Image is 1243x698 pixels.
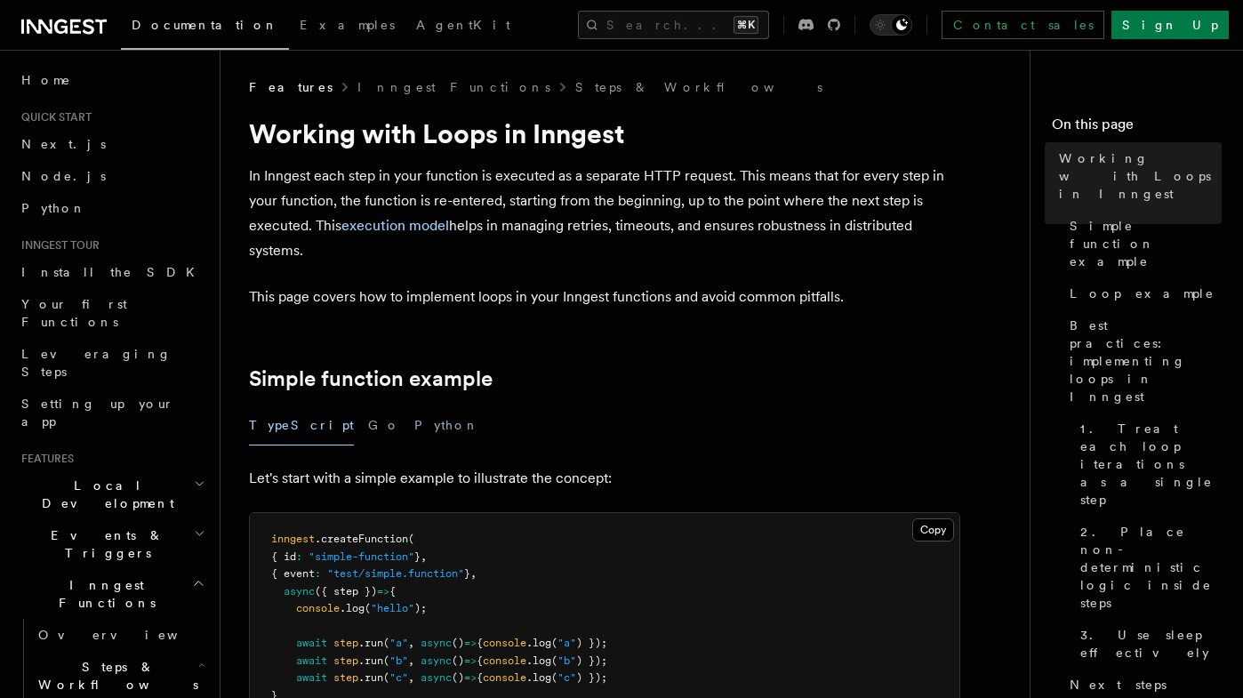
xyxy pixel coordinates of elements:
span: async [421,654,452,667]
span: () [452,637,464,649]
a: Examples [289,5,405,48]
a: execution model [341,217,449,234]
span: () [452,654,464,667]
a: Documentation [121,5,289,50]
span: step [333,637,358,649]
span: .log [526,637,551,649]
span: ({ step }) [315,585,377,598]
span: Next.js [21,137,106,151]
span: async [421,637,452,649]
span: "simple-function" [309,550,414,563]
span: Setting up your app [21,397,174,429]
span: "hello" [371,602,414,614]
span: Overview [38,628,221,642]
span: Features [249,78,333,96]
span: Python [21,201,86,215]
span: ( [365,602,371,614]
span: Loop example [1070,285,1215,302]
a: AgentKit [405,5,521,48]
span: Your first Functions [21,297,127,329]
p: Let's start with a simple example to illustrate the concept: [249,466,960,491]
span: .run [358,671,383,684]
span: Quick start [14,110,92,124]
a: Leveraging Steps [14,338,209,388]
span: , [408,637,414,649]
a: Best practices: implementing loops in Inngest [1063,309,1222,413]
span: Simple function example [1070,217,1222,270]
a: Loop example [1063,277,1222,309]
button: Search...⌘K [578,11,769,39]
button: Copy [912,518,954,542]
span: ( [383,637,389,649]
span: .log [526,671,551,684]
span: { id [271,550,296,563]
span: Leveraging Steps [21,347,172,379]
span: "c" [389,671,408,684]
a: Inngest Functions [357,78,550,96]
a: Next.js [14,128,209,160]
span: ); [414,602,427,614]
a: Setting up your app [14,388,209,437]
span: { event [271,567,315,580]
span: ( [551,637,557,649]
span: .createFunction [315,533,408,545]
button: Go [368,405,400,445]
span: console [483,637,526,649]
span: AgentKit [416,18,510,32]
span: Working with Loops in Inngest [1059,149,1222,203]
span: => [464,637,477,649]
button: Python [414,405,479,445]
span: Inngest tour [14,238,100,253]
span: , [408,654,414,667]
span: console [483,671,526,684]
span: ( [383,671,389,684]
span: { [477,637,483,649]
span: await [296,654,327,667]
span: console [296,602,340,614]
span: await [296,637,327,649]
a: Home [14,64,209,96]
span: "a" [389,637,408,649]
a: Python [14,192,209,224]
span: Documentation [132,18,278,32]
span: 2. Place non-deterministic logic inside steps [1080,523,1222,612]
kbd: ⌘K [734,16,758,34]
span: "b" [389,654,408,667]
a: 1. Treat each loop iterations as a single step [1073,413,1222,516]
span: => [464,654,477,667]
span: ( [383,654,389,667]
span: step [333,671,358,684]
a: Your first Functions [14,288,209,338]
span: await [296,671,327,684]
span: "c" [557,671,576,684]
a: 2. Place non-deterministic logic inside steps [1073,516,1222,619]
span: => [377,585,389,598]
span: Inngest Functions [14,576,192,612]
span: "a" [557,637,576,649]
h1: Working with Loops in Inngest [249,117,960,149]
a: Simple function example [249,366,493,391]
button: TypeScript [249,405,354,445]
span: () [452,671,464,684]
span: Steps & Workflows [31,658,198,694]
span: { [477,654,483,667]
a: Steps & Workflows [575,78,822,96]
button: Local Development [14,469,209,519]
a: Simple function example [1063,210,1222,277]
span: ( [408,533,414,545]
a: Install the SDK [14,256,209,288]
span: Install the SDK [21,265,205,279]
span: Home [21,71,71,89]
span: async [284,585,315,598]
h4: On this page [1052,114,1222,142]
button: Inngest Functions [14,569,209,619]
a: Node.js [14,160,209,192]
span: .run [358,637,383,649]
span: "b" [557,654,576,667]
span: ) }); [576,637,607,649]
span: , [470,567,477,580]
button: Toggle dark mode [870,14,912,36]
span: ) }); [576,671,607,684]
button: Events & Triggers [14,519,209,569]
span: { [477,671,483,684]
